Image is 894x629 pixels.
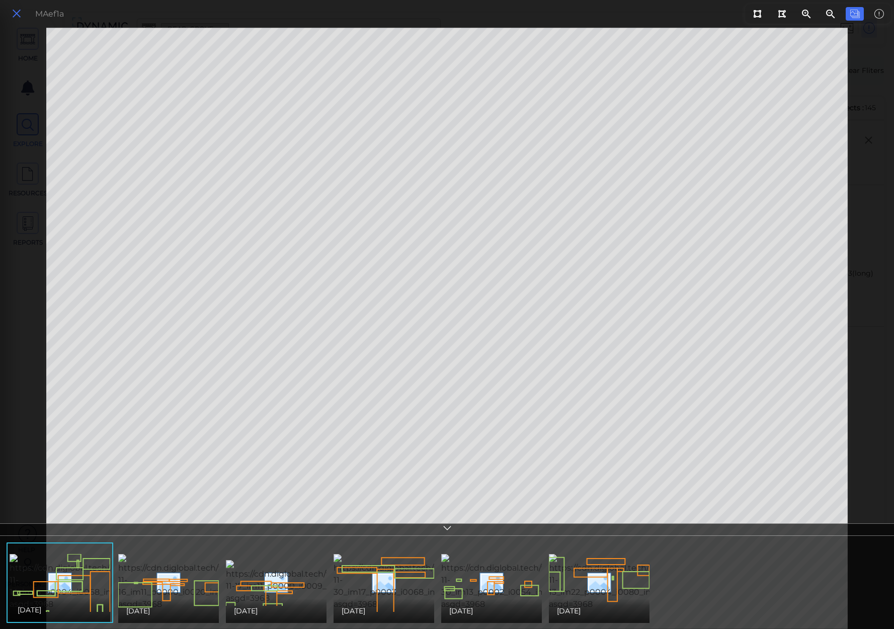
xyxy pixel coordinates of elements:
span: [DATE] [449,605,473,617]
iframe: Chat [851,584,886,621]
span: [DATE] [234,605,258,617]
img: https://cdn.diglobal.tech/width210/3968/2016-11-30_im13_p0002_i0054_image_index_1.png?asgd=3968 [441,554,624,610]
span: [DATE] [18,604,41,616]
img: https://cdn.diglobal.tech/width210/3968/2021-11-16_im11_p0000_i0020_image_index_1.png?asgd=3968 [118,554,300,610]
span: [DATE] [126,605,150,617]
span: [DATE] [342,605,365,617]
span: [DATE] [557,605,581,617]
div: MAef1a [35,8,64,20]
img: https://cdn.diglobal.tech/width210/3968/2023-11-14_im16_p0004_i0068_image_index_1.png?asgd=3968 [10,554,193,610]
img: https://cdn.diglobal.tech/width210/3968/2016-11-30_im17_p0003_i0068_image_index_2.png?asgd=3968 [334,554,516,610]
img: https://cdn.diglobal.tech/width210/3968/2014-11-13_im22_p0004_i0080_image_index_1.png?asgd=3968 [549,554,732,610]
img: https://cdn.diglobal.tech/width210/3968/2020-11-17_im11_p0000_i0009_image_index_1.png?asgd=3968 [226,560,411,604]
